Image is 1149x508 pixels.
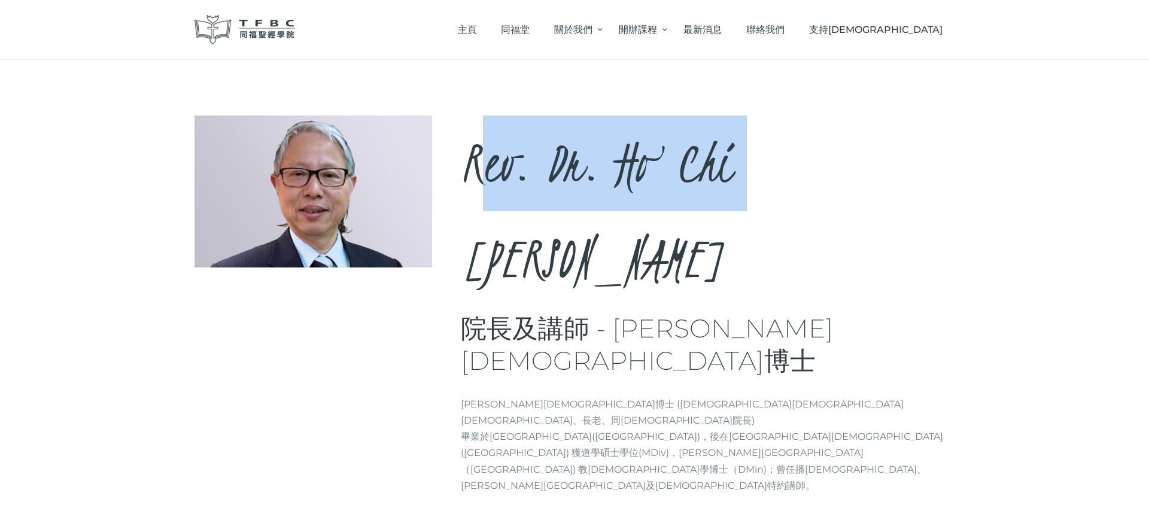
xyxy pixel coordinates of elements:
a: 開辦課程 [607,12,671,47]
a: 支持[DEMOGRAPHIC_DATA] [797,12,955,47]
a: 關於我們 [542,12,606,47]
span: 聯絡我們 [746,24,785,35]
a: 同福堂 [489,12,542,47]
a: 最新消息 [671,12,734,47]
p: [PERSON_NAME][DEMOGRAPHIC_DATA]博士 ([DEMOGRAPHIC_DATA][DEMOGRAPHIC_DATA][DEMOGRAPHIC_DATA]、長老、同[DE... [461,396,955,494]
a: 聯絡我們 [734,12,797,47]
a: 主頁 [445,12,489,47]
span: 最新消息 [683,24,722,35]
span: 同福堂 [501,24,530,35]
img: 同福聖經學院 TFBC [194,15,295,44]
span: 主頁 [458,24,477,35]
h2: Rev. Dr. Ho Chi [PERSON_NAME] [461,115,955,307]
h3: 院長及講師 - [PERSON_NAME][DEMOGRAPHIC_DATA]博士 [461,313,955,377]
span: 支持[DEMOGRAPHIC_DATA] [809,24,943,35]
span: 開辦課程 [619,24,657,35]
span: 關於我們 [554,24,592,35]
img: Rev. Dr. Ho Chi Dik, Peter [194,115,432,267]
